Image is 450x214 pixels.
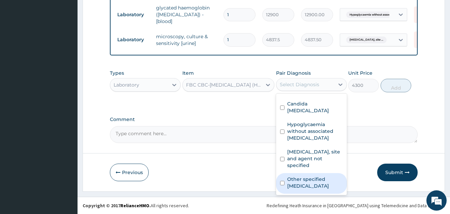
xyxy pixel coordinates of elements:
[186,81,263,88] div: FBC CBC-[MEDICAL_DATA] (Haemogram) - [Blood]
[153,30,220,50] td: microscopy, culture & sensitivity [urine]
[111,3,127,20] div: Minimize live chat window
[182,70,194,76] label: Item
[267,202,445,209] div: Redefining Heath Insurance in [GEOGRAPHIC_DATA] using Telemedicine and Data Science!
[287,176,343,189] label: Other specified [MEDICAL_DATA]
[381,79,411,92] button: Add
[120,203,149,209] a: RelianceHMO
[377,164,418,181] button: Submit
[110,164,149,181] button: Previous
[280,81,319,88] div: Select Diagnosis
[39,64,93,132] span: We're online!
[287,100,343,114] label: Candida [MEDICAL_DATA]
[287,121,343,141] label: Hypoglycaemia without associated [MEDICAL_DATA]
[348,70,372,76] label: Unit Price
[3,142,128,166] textarea: Type your message and hit 'Enter'
[346,37,387,43] span: [MEDICAL_DATA], site ...
[114,8,153,21] td: Laboratory
[153,1,220,28] td: glycated haemoglobin ([MEDICAL_DATA]) - [blood]
[12,34,27,51] img: d_794563401_company_1708531726252_794563401
[110,70,124,76] label: Types
[287,148,343,169] label: [MEDICAL_DATA], site and agent not specified
[35,38,113,47] div: Chat with us now
[276,70,311,76] label: Pair Diagnosis
[114,33,153,46] td: Laboratory
[114,81,139,88] div: Laboratory
[78,197,450,214] footer: All rights reserved.
[346,11,399,18] span: Hypoglycaemia without associat...
[110,117,417,122] label: Comment
[83,203,151,209] strong: Copyright © 2017 .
